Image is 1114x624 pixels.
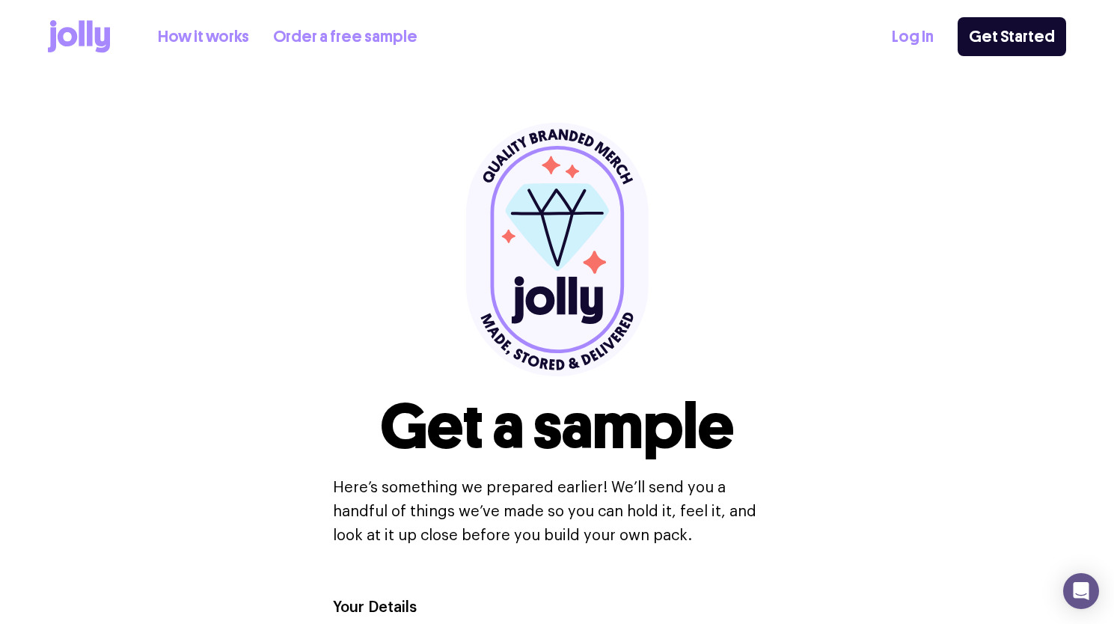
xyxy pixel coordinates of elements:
[1063,573,1099,609] div: Open Intercom Messenger
[333,476,782,548] p: Here’s something we prepared earlier! We’ll send you a handful of things we’ve made so you can ho...
[958,17,1066,56] a: Get Started
[892,25,934,49] a: Log In
[273,25,417,49] a: Order a free sample
[380,395,734,458] h1: Get a sample
[158,25,249,49] a: How it works
[333,597,417,619] label: Your Details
